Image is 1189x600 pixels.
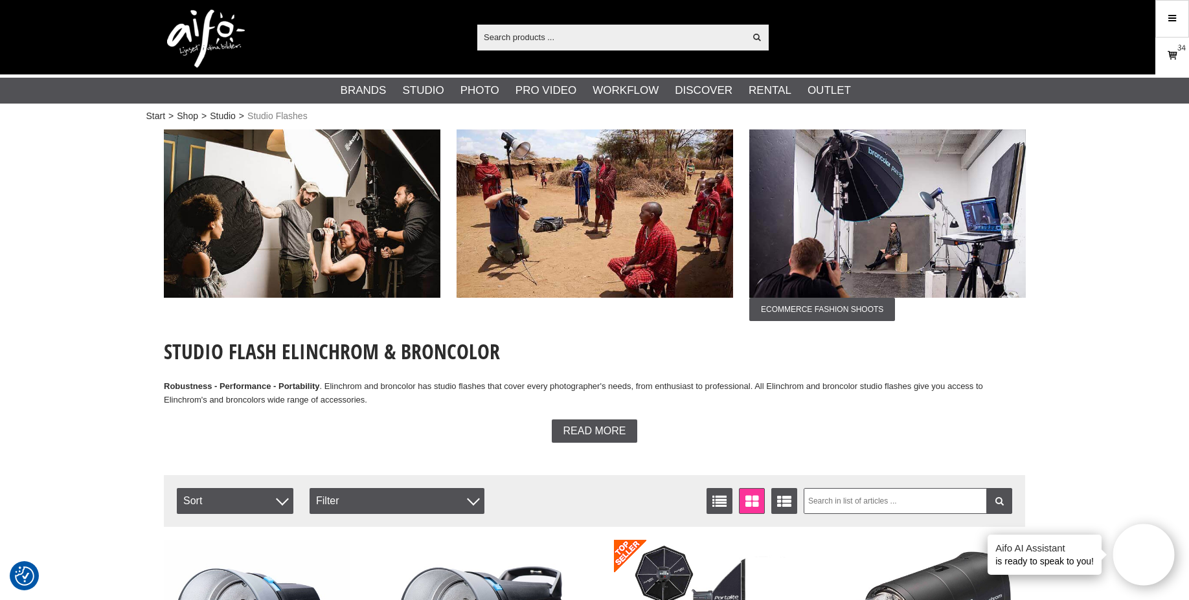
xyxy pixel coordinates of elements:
[164,337,1025,366] h1: Studio Flash Elinchrom & broncolor
[749,129,1026,321] a: Ad:017 ban-stubli017.jpgEcommerce Fashion Shoots
[15,566,34,586] img: Revisit consent button
[749,129,1026,298] img: Ad:017 ban-stubli017.jpg
[749,298,895,321] span: Ecommerce Fashion Shoots
[164,381,320,391] strong: Robustness - Performance - Portability
[771,488,797,514] a: Extended list
[239,109,244,123] span: >
[563,425,626,437] span: Read more
[707,488,732,514] a: List
[402,82,444,99] a: Studio
[593,82,659,99] a: Workflow
[247,109,308,123] span: Studio Flashes
[177,109,198,123] a: Shop
[988,535,1102,575] div: is ready to speak to you!
[739,488,765,514] a: Window
[15,564,34,588] button: Consent Preferences
[460,82,499,99] a: Photo
[995,541,1094,555] h4: Aifo AI Assistant
[146,109,166,123] a: Start
[675,82,732,99] a: Discover
[201,109,207,123] span: >
[986,488,1012,514] a: Filter
[1156,41,1188,71] a: 34
[457,129,733,298] img: Ad:016 ban-stubli009.jpg
[749,82,791,99] a: Rental
[168,109,174,123] span: >
[310,488,484,514] div: Filter
[210,109,236,123] a: Studio
[164,129,440,298] img: Ad:015 ban-stubli007.jpg
[164,380,1025,407] p: . Elinchrom and broncolor has studio flashes that cover every photographer's needs, from enthusia...
[1177,42,1186,54] span: 34
[341,82,387,99] a: Brands
[477,27,745,47] input: Search products ...
[177,488,293,514] span: Sort
[515,82,576,99] a: Pro Video
[167,10,245,68] img: logo.png
[808,82,851,99] a: Outlet
[804,488,1013,514] input: Search in list of articles ...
